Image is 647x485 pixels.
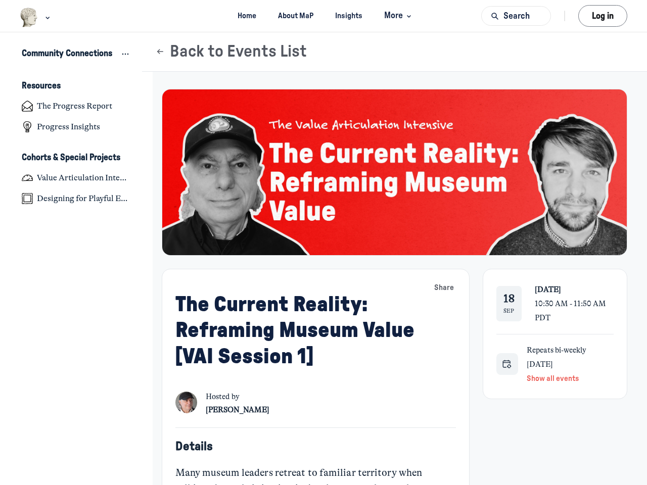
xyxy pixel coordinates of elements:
[434,282,454,294] span: Share
[269,7,322,25] a: About MaP
[535,299,606,322] span: 10:30 AM - 11:50 AM PDT
[13,45,140,63] button: Community ConnectionsExpand space
[120,48,131,60] button: View space group options
[175,439,456,454] h5: Details
[37,122,100,132] h4: Progress Insights
[432,280,456,296] button: Share
[155,42,307,62] button: Back to Events List
[503,293,515,306] div: 18
[481,6,551,26] button: Search
[37,193,131,204] h4: Designing for Playful Engagement
[327,7,372,25] a: Insights
[20,8,38,27] img: Museums as Progress logo
[13,118,140,136] a: Progress Insights
[376,7,419,25] button: More
[37,173,131,183] h4: Value Articulation Intensive (Cultural Leadership Lab)
[206,403,269,417] a: View user profile
[22,48,112,59] h3: Community Connections
[175,392,197,417] a: View user profile
[384,9,414,23] span: More
[527,346,586,369] span: Repeats bi-weekly [DATE]
[175,292,432,370] h1: The Current Reality: Reframing Museum Value [VAI Session 1]
[503,307,514,315] div: Sep
[13,189,140,208] a: Designing for Playful Engagement
[22,153,120,163] h3: Cohorts & Special Projects
[22,81,61,91] h3: Resources
[20,7,53,28] button: Museums as Progress logo
[578,5,627,27] button: Log in
[206,392,269,403] span: Hosted by
[206,405,269,414] span: [PERSON_NAME]
[228,7,265,25] a: Home
[527,375,579,382] span: Show all events
[37,101,112,111] h4: The Progress Report
[527,371,579,385] button: Show all events
[13,97,140,116] a: The Progress Report
[535,285,561,294] span: [DATE]
[13,78,140,95] button: ResourcesCollapse space
[13,168,140,187] a: Value Articulation Intensive (Cultural Leadership Lab)
[13,149,140,166] button: Cohorts & Special ProjectsCollapse space
[142,32,647,72] header: Page Header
